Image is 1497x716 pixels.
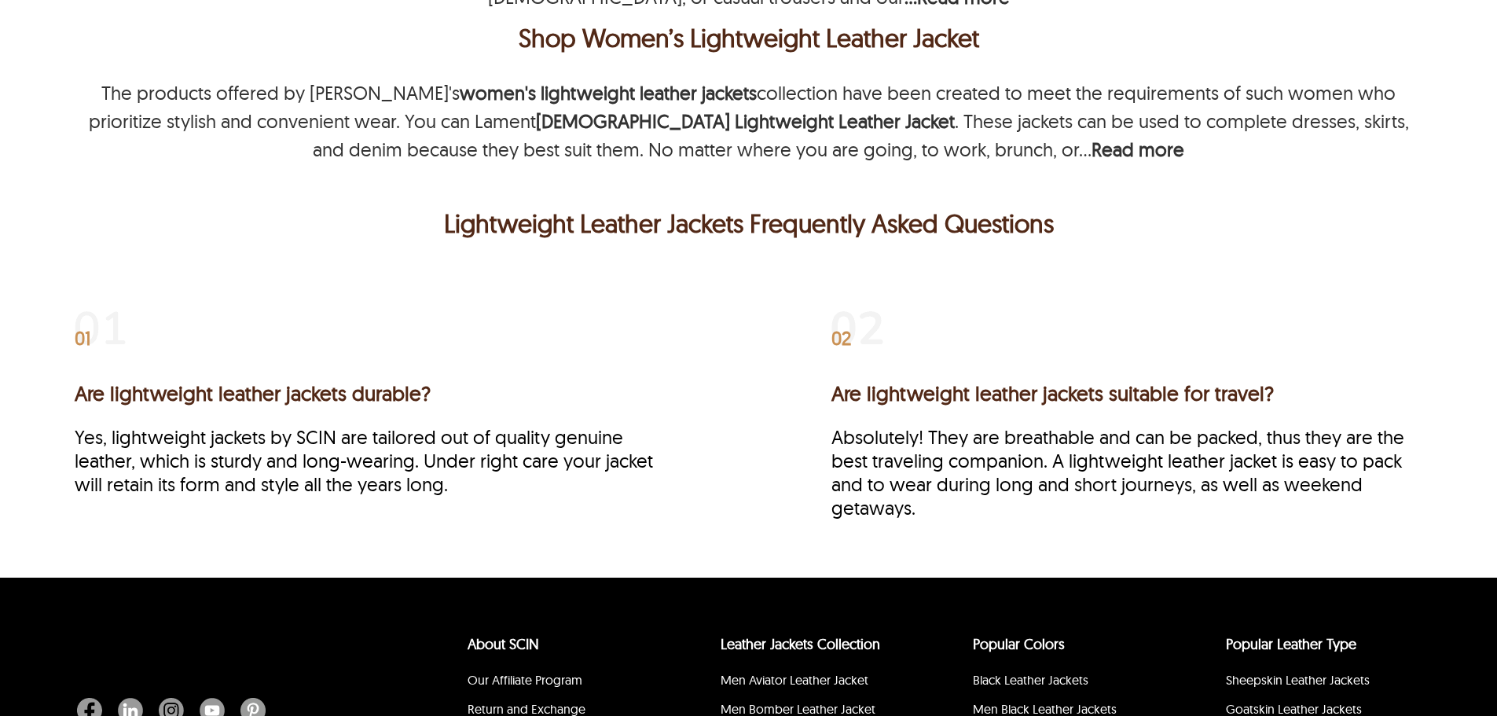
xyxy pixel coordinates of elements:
li: Black Leather Jackets [970,668,1161,697]
h3: Are lightweight leather jackets suitable for travel? [831,381,1422,406]
a: Black Leather Jackets [973,672,1088,688]
li: Men Aviator Leather Jacket [718,668,909,697]
a: Our Affiliate Program [468,672,582,688]
b: Read more [1092,138,1184,161]
a: Sheepskin Leather Jackets [1226,672,1370,688]
a: Leather Jackets Collection [721,635,880,653]
h2: Lightweight Leather Jackets Frequently Asked Questions [75,204,1422,242]
div: Shop Women’s Lightweight Leather Jacket [79,19,1418,57]
p: The products offered by [PERSON_NAME]'s collection have been created to meet the requirements of ... [89,81,1409,161]
span: 01 [75,330,90,346]
a: Men Aviator Leather Jacket [721,672,868,688]
h3: Are lightweight leather jackets durable? [75,381,666,406]
li: Our Affiliate Program [465,668,656,697]
p: Yes, lightweight jackets by SCIN are tailored out of quality genuine leather, which is sturdy and... [75,425,666,496]
strong: women's lightweight leather jackets [460,81,757,105]
h2: Shop Women&rsquo;s Lightweight Leather Jacket [75,19,1422,57]
span: 02 [831,330,851,346]
a: popular leather jacket colors [973,635,1065,653]
a: Popular Leather Type [1226,635,1356,653]
p: Lightweight Leather Jackets Frequently Asked Questions [79,204,1418,242]
p: Absolutely! They are breathable and can be packed, thus they are the best traveling companion. A ... [831,425,1422,520]
strong: [DEMOGRAPHIC_DATA] Lightweight Leather Jacket [536,109,955,133]
a: About SCIN [468,635,539,653]
li: Sheepskin Leather Jackets [1224,668,1414,697]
